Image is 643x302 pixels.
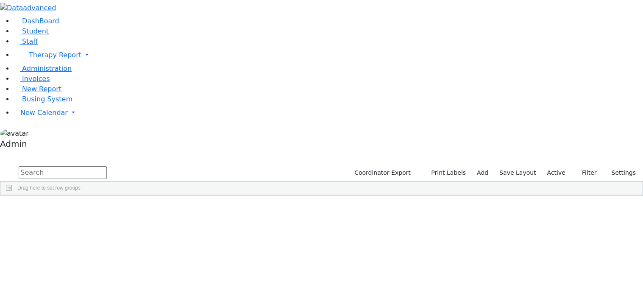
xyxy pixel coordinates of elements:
a: Invoices [14,75,50,83]
a: Staff [14,37,38,45]
span: DashBoard [22,17,59,25]
a: New Report [14,85,61,93]
span: Staff [22,37,38,45]
span: Administration [22,64,72,73]
input: Search [19,166,107,179]
button: Print Labels [421,166,470,179]
label: Active [543,166,569,179]
a: Busing System [14,95,72,103]
span: Therapy Report [29,51,81,59]
a: DashBoard [14,17,59,25]
a: New Calendar [14,104,643,121]
span: New Report [22,85,61,93]
button: Filter [571,166,601,179]
button: Settings [601,166,640,179]
span: Student [22,27,49,35]
a: Administration [14,64,72,73]
a: Student [14,27,49,35]
span: New Calendar [20,109,68,117]
button: Save Layout [495,166,540,179]
a: Therapy Report [14,47,643,64]
a: Add [473,166,492,179]
span: Busing System [22,95,72,103]
button: Coordinator Export [349,166,415,179]
span: Drag here to set row groups [17,185,81,191]
span: Invoices [22,75,50,83]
